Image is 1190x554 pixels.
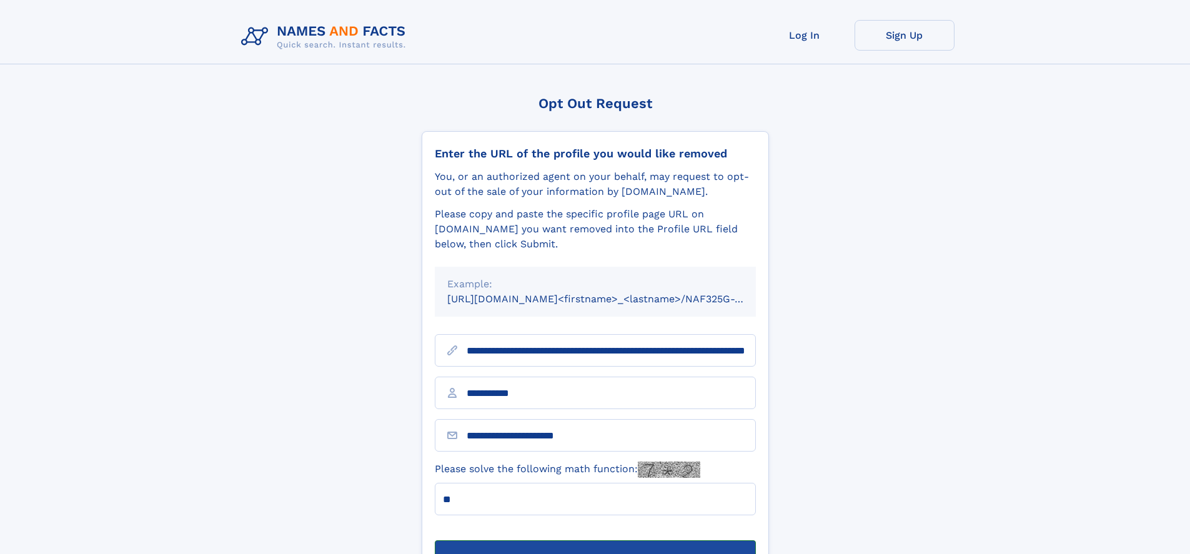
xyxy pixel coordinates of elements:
div: Please copy and paste the specific profile page URL on [DOMAIN_NAME] you want removed into the Pr... [435,207,756,252]
label: Please solve the following math function: [435,462,700,478]
div: Enter the URL of the profile you would like removed [435,147,756,161]
small: [URL][DOMAIN_NAME]<firstname>_<lastname>/NAF325G-xxxxxxxx [447,293,780,305]
img: Logo Names and Facts [236,20,416,54]
a: Log In [755,20,855,51]
div: Example: [447,277,743,292]
div: You, or an authorized agent on your behalf, may request to opt-out of the sale of your informatio... [435,169,756,199]
a: Sign Up [855,20,954,51]
div: Opt Out Request [422,96,769,111]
